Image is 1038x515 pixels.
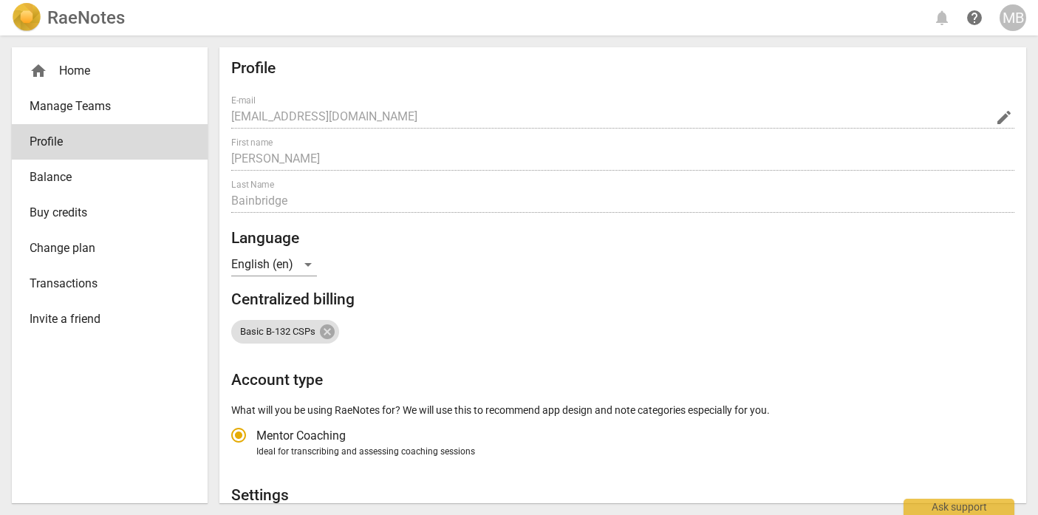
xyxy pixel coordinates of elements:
[30,275,178,293] span: Transactions
[995,109,1013,126] span: edit
[231,138,273,147] label: First name
[966,9,983,27] span: help
[47,7,125,28] h2: RaeNotes
[12,195,208,231] a: Buy credits
[231,253,317,276] div: English (en)
[231,486,1014,505] h2: Settings
[904,499,1014,515] div: Ask support
[30,204,178,222] span: Buy credits
[12,301,208,337] a: Invite a friend
[12,89,208,124] a: Manage Teams
[231,59,1014,78] h2: Profile
[30,239,178,257] span: Change plan
[30,62,178,80] div: Home
[1000,4,1026,31] button: MB
[12,160,208,195] a: Balance
[12,53,208,89] div: Home
[30,168,178,186] span: Balance
[231,320,339,344] div: Basic B-132 CSPs
[231,290,1014,309] h2: Centralized billing
[256,446,1010,459] div: Ideal for transcribing and assessing coaching sessions
[231,180,274,189] label: Last Name
[256,427,346,444] span: Mentor Coaching
[231,403,1014,418] p: What will you be using RaeNotes for? We will use this to recommend app design and note categories...
[994,107,1014,128] button: Change Email
[231,327,324,338] span: Basic B-132 CSPs
[12,3,41,33] img: Logo
[30,98,178,115] span: Manage Teams
[12,3,125,33] a: LogoRaeNotes
[12,266,208,301] a: Transactions
[30,133,178,151] span: Profile
[30,310,178,328] span: Invite a friend
[30,62,47,80] span: home
[12,231,208,266] a: Change plan
[12,124,208,160] a: Profile
[231,229,1014,248] h2: Language
[231,417,1014,459] div: Account type
[231,371,1014,389] h2: Account type
[231,96,256,105] label: E-mail
[961,4,988,31] a: Help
